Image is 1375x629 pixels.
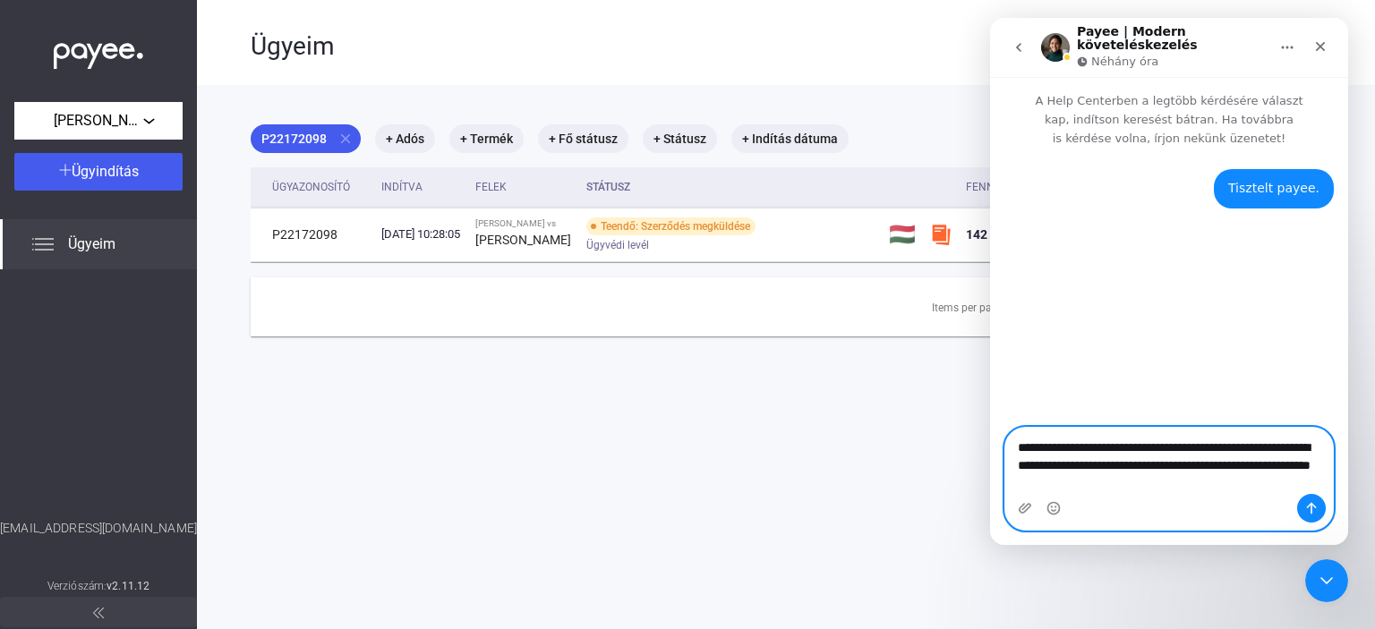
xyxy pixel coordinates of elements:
strong: [PERSON_NAME] [475,233,571,247]
div: Teendő: Szerződés megküldése [586,217,756,235]
img: list.svg [32,234,54,255]
div: [PERSON_NAME] vs [475,218,572,229]
iframe: Intercom live chat [1305,559,1348,602]
img: arrow-double-left-grey.svg [93,608,104,618]
mat-icon: close [337,131,354,147]
img: szamlazzhu-mini [930,224,952,245]
div: Items per page: [932,297,1006,319]
button: Ügyindítás [14,153,183,191]
img: white-payee-white-dot.svg [54,33,143,70]
span: Ügyeim [68,234,115,255]
span: 142 934 HUF [966,227,1038,242]
td: P22172098 [251,208,374,261]
div: Fennálló követelés [966,176,1097,198]
div: Felek [475,176,572,198]
td: 🇭🇺 [882,208,923,261]
mat-chip: + Termék [449,124,524,153]
div: Felek [475,176,507,198]
th: Státusz [579,167,882,208]
div: Indítva [381,176,423,198]
strong: v2.11.12 [107,580,149,592]
mat-chip: P22172098 [251,124,361,153]
button: [PERSON_NAME] [14,102,183,140]
div: [DATE] 10:28:05 [381,225,461,243]
mat-chip: + Státusz [643,124,717,153]
div: Indítva [381,176,461,198]
img: plus-white.svg [59,164,72,176]
mat-chip: + Fő státusz [538,124,628,153]
span: [PERSON_NAME] [54,110,143,132]
span: Ügyindítás [72,163,139,180]
div: Ügyazonosító [272,176,350,198]
iframe: Intercom live chat [990,18,1348,545]
span: Ügyvédi levél [586,234,649,256]
div: Ügyeim [251,31,1164,62]
div: Fennálló követelés [966,176,1080,198]
div: Ügyazonosító [272,176,367,198]
mat-chip: + Adós [375,124,435,153]
mat-chip: + Indítás dátuma [731,124,849,153]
